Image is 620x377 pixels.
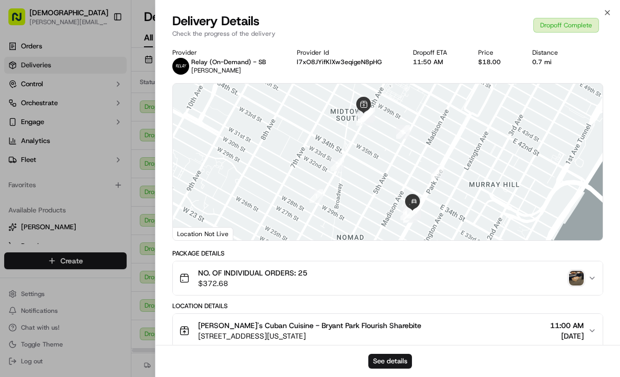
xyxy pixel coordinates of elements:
[173,314,603,348] button: [PERSON_NAME]'s Cuban Cuisine - Bryant Park Flourish Sharebite[STREET_ADDRESS][US_STATE]11:00 AM[...
[173,227,233,240] div: Location Not Live
[172,29,275,38] span: Check the progress of the delivery
[359,109,373,123] div: 5
[27,68,189,79] input: Got a question? Start typing here...
[172,48,280,57] div: Provider
[99,152,169,163] span: API Documentation
[11,42,191,59] p: Welcome 👋
[403,201,417,215] div: 14
[356,112,370,126] div: 3
[74,178,127,186] a: Powered byPylon
[532,48,572,57] div: Distance
[11,100,29,119] img: 1736555255976-a54dd68f-1ca7-489b-9aae-adbdc363a1c4
[478,48,515,57] div: Price
[407,205,421,218] div: 15
[198,320,421,331] span: [PERSON_NAME]'s Cuban Cuisine - Bryant Park Flourish Sharebite
[89,154,97,162] div: 💻
[172,13,275,29] span: Delivery Details
[11,11,32,32] img: Nash
[330,158,344,171] div: 2
[172,302,603,310] div: Location Details
[413,58,461,66] div: 11:50 AM
[21,152,80,163] span: Knowledge Base
[532,58,572,66] div: 0.7 mi
[172,249,603,258] div: Package Details
[36,111,133,119] div: We're available if you need us!
[358,109,371,123] div: 4
[400,207,414,220] div: 13
[198,331,421,341] span: [STREET_ADDRESS][US_STATE]
[198,268,307,278] span: NO. OF INDIVIDUAL ORDERS: 25
[413,48,461,57] div: Dropoff ETA
[360,109,374,123] div: 6
[478,58,515,66] div: $18.00
[309,189,323,203] div: 1
[6,148,85,167] a: 📗Knowledge Base
[431,165,445,179] div: 9
[297,58,382,66] button: l7xO8JYifKlXw3eqigeN8pHG
[361,107,375,121] div: 7
[198,278,307,289] span: $372.68
[396,125,410,139] div: 8
[179,104,191,116] button: Start new chat
[85,148,173,167] a: 💻API Documentation
[173,261,603,295] button: NO. OF INDIVIDUAL ORDERS: 25$372.68photo_proof_of_delivery image
[191,66,241,75] span: [PERSON_NAME]
[550,331,584,341] span: [DATE]
[36,100,172,111] div: Start new chat
[297,48,396,57] div: Provider Id
[191,58,266,66] p: Relay (On-Demand) - SB
[569,271,584,286] img: photo_proof_of_delivery image
[105,178,127,186] span: Pylon
[550,320,584,331] span: 11:00 AM
[368,354,412,369] button: See details
[172,58,189,75] img: relay_logo_black.png
[11,154,19,162] div: 📗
